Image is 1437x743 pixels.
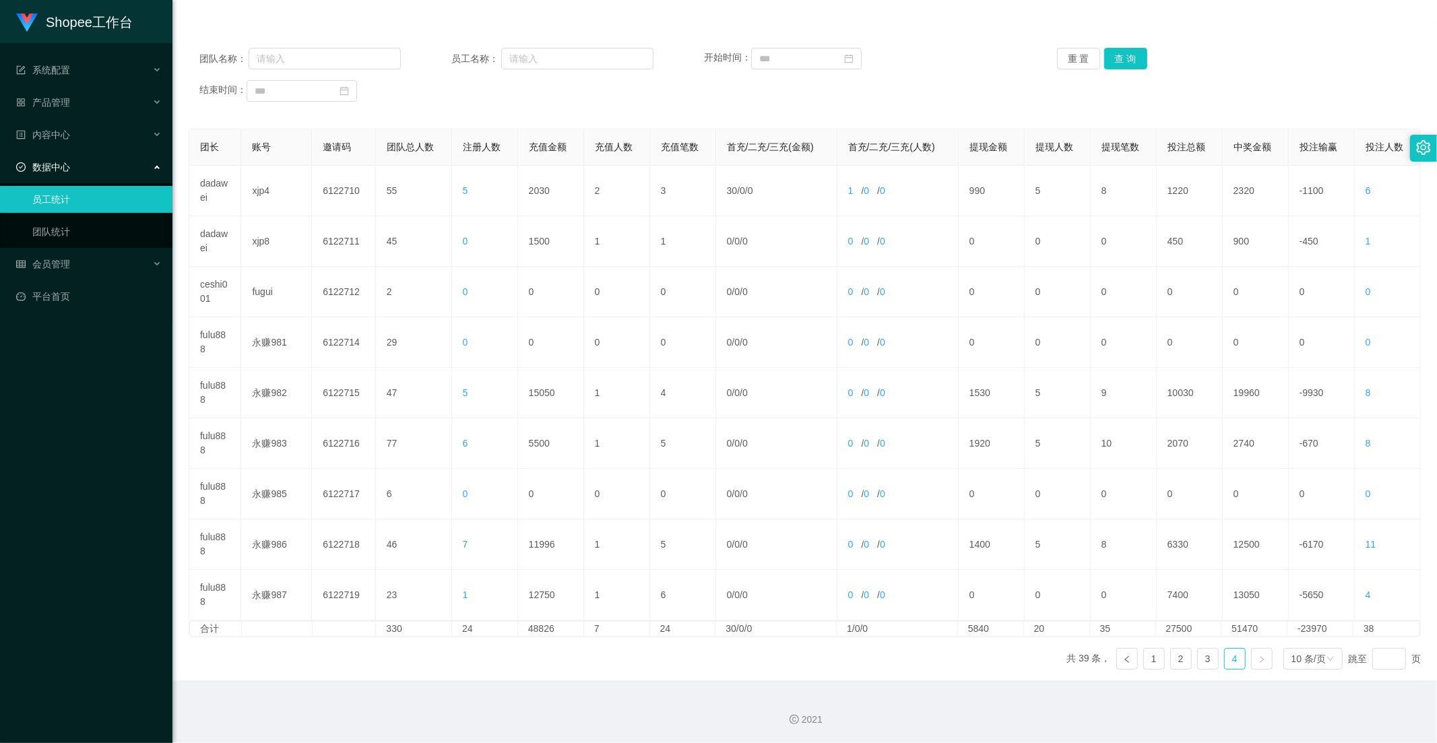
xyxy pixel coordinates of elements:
[740,185,745,196] span: 0
[518,570,584,620] td: 12750
[387,141,434,152] span: 团队总人数
[727,337,732,348] span: 0
[969,141,1007,152] span: 提现金额
[518,267,584,317] td: 0
[340,86,349,96] i: 图标: calendar
[584,166,650,216] td: 2
[1116,648,1138,670] li: 上一页
[742,337,748,348] span: 0
[1091,469,1157,519] td: 0
[650,622,716,636] td: 24
[584,570,650,620] td: 1
[1225,649,1245,669] a: 4
[716,317,837,368] td: / /
[880,236,885,247] span: 0
[518,519,584,570] td: 11996
[1223,216,1289,267] td: 900
[1300,141,1337,152] span: 投注输赢
[880,438,885,449] span: 0
[312,368,376,418] td: 6122715
[1223,570,1289,620] td: 13050
[584,216,650,267] td: 1
[716,267,837,317] td: / /
[880,589,885,600] span: 0
[1091,418,1157,469] td: 10
[16,65,26,75] i: 图标: form
[463,438,468,449] span: 6
[1157,166,1223,216] td: 1220
[742,438,748,449] span: 0
[189,216,241,267] td: dadawei
[189,368,241,418] td: fulu888
[864,539,869,550] span: 0
[650,418,716,469] td: 5
[1197,648,1219,670] li: 3
[584,267,650,317] td: 0
[199,85,247,96] span: 结束时间：
[16,129,70,140] span: 内容中心
[312,570,376,620] td: 6122719
[1171,649,1191,669] a: 2
[312,519,376,570] td: 6122718
[1170,648,1192,670] li: 2
[312,216,376,267] td: 6122711
[376,519,452,570] td: 46
[376,418,452,469] td: 77
[864,387,869,398] span: 0
[1234,141,1271,152] span: 中奖金额
[1024,622,1090,636] td: 20
[312,418,376,469] td: 6122716
[16,65,70,75] span: 系统配置
[463,488,468,499] span: 0
[241,570,312,620] td: 永赚987
[1289,469,1355,519] td: 0
[848,141,935,152] span: 首充/二充/三充(人数)
[463,337,468,348] span: 0
[864,236,869,247] span: 0
[650,216,716,267] td: 1
[880,488,885,499] span: 0
[1223,166,1289,216] td: 2320
[1123,655,1131,664] i: 图标: left
[1366,286,1371,297] span: 0
[1025,368,1091,418] td: 5
[716,570,837,620] td: / /
[1223,267,1289,317] td: 0
[650,570,716,620] td: 6
[1066,648,1110,670] li: 共 39 条，
[518,216,584,267] td: 1500
[376,469,452,519] td: 6
[241,418,312,469] td: 永赚983
[16,98,26,107] i: 图标: appstore-o
[716,469,837,519] td: / /
[1157,469,1223,519] td: 0
[790,715,799,724] i: 图标: copyright
[1224,648,1246,670] li: 4
[16,283,162,310] a: 图标: dashboard平台首页
[880,539,885,550] span: 0
[376,368,452,418] td: 47
[1091,216,1157,267] td: 0
[376,267,452,317] td: 2
[848,488,854,499] span: 0
[661,141,699,152] span: 充值笔数
[1091,317,1157,368] td: 0
[1223,317,1289,368] td: 0
[734,438,740,449] span: 0
[1025,267,1091,317] td: 0
[837,519,959,570] td: / /
[959,469,1025,519] td: 0
[518,469,584,519] td: 0
[959,267,1025,317] td: 0
[959,519,1025,570] td: 1400
[748,185,753,196] span: 0
[1168,141,1205,152] span: 投注总额
[1104,48,1147,69] button: 查 询
[716,418,837,469] td: / /
[727,438,732,449] span: 0
[189,317,241,368] td: fulu888
[848,286,854,297] span: 0
[452,622,518,636] td: 24
[1289,317,1355,368] td: 0
[837,166,959,216] td: / /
